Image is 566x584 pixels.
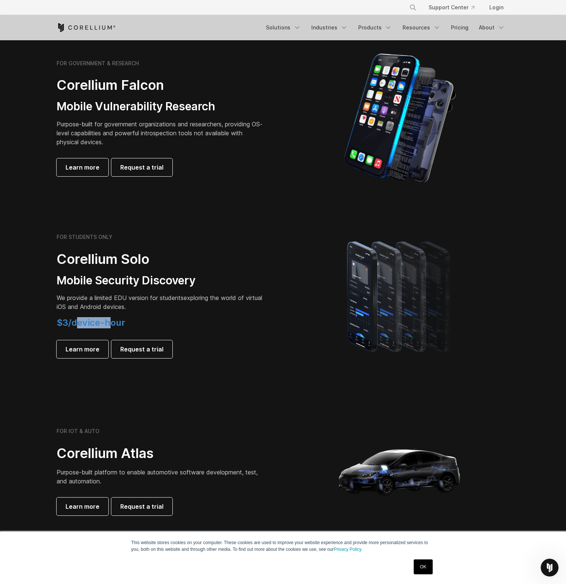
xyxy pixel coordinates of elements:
[57,23,116,32] a: Corellium Home
[57,251,265,268] h2: Corellium Solo
[57,60,139,67] h6: FOR GOVERNMENT & RESEARCH
[261,21,305,34] a: Solutions
[446,21,473,34] a: Pricing
[57,293,265,311] p: exploring the world of virtual iOS and Android devices.
[111,340,172,358] a: Request a trial
[57,468,258,485] span: Purpose-built platform to enable automotive software development, test, and automation.
[120,502,163,511] span: Request a trial
[541,559,559,577] iframe: Intercom live chat
[261,21,509,34] div: Navigation Menu
[66,163,99,172] span: Learn more
[131,539,435,553] p: This website stores cookies on your computer. These cookies are used to improve your website expe...
[57,428,99,435] h6: FOR IOT & AUTO
[57,100,265,114] h3: Mobile Vulnerability Research
[474,21,509,34] a: About
[406,1,420,14] button: Search
[483,1,509,14] a: Login
[354,21,397,34] a: Products
[66,502,99,511] span: Learn more
[57,317,125,328] span: $3/device-hour
[400,1,509,14] div: Navigation Menu
[334,547,362,552] a: Privacy Policy.
[57,158,108,176] a: Learn more
[325,397,474,546] img: Corellium_Hero_Atlas_alt
[398,21,445,34] a: Resources
[57,274,265,288] h3: Mobile Security Discovery
[57,445,265,462] h2: Corellium Atlas
[57,340,108,358] a: Learn more
[57,234,112,240] h6: FOR STUDENTS ONLY
[111,498,172,515] a: Request a trial
[57,77,265,94] h2: Corellium Falcon
[57,120,265,146] p: Purpose-built for government organizations and researchers, providing OS-level capabilities and p...
[120,345,163,354] span: Request a trial
[307,21,352,34] a: Industries
[120,163,163,172] span: Request a trial
[57,294,184,302] span: We provide a limited EDU version for students
[57,498,108,515] a: Learn more
[414,559,433,574] a: OK
[332,231,468,361] img: A lineup of four iPhone models becoming more gradient and blurred
[423,1,480,14] a: Support Center
[66,345,99,354] span: Learn more
[344,53,456,183] img: iPhone model separated into the mechanics used to build the physical device.
[111,158,172,176] a: Request a trial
